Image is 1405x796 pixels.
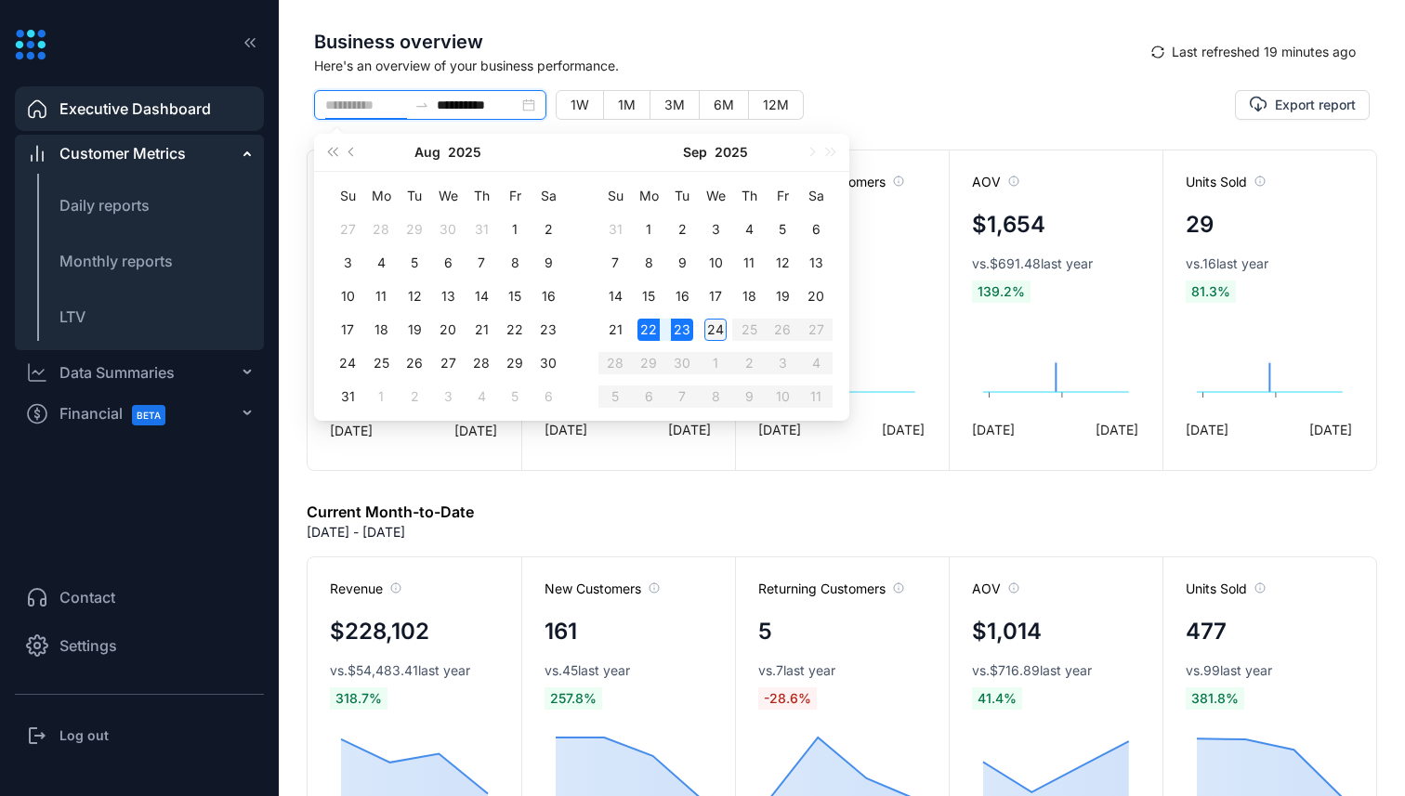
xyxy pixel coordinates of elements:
[504,319,526,341] div: 22
[763,97,789,112] span: 12M
[972,687,1022,710] span: 41.4 %
[972,281,1031,303] span: 139.2 %
[470,352,492,374] div: 28
[704,319,727,341] div: 24
[758,580,904,598] span: Returning Customers
[336,352,359,374] div: 24
[1186,420,1228,439] span: [DATE]
[637,252,660,274] div: 8
[330,615,429,648] h4: $228,102
[364,346,398,380] td: 2025-08-25
[403,352,426,374] div: 26
[336,218,359,241] div: 27
[699,179,732,213] th: We
[398,213,431,246] td: 2025-07-29
[431,280,465,313] td: 2025-08-13
[665,280,699,313] td: 2025-09-16
[364,213,398,246] td: 2025-07-28
[714,97,734,112] span: 6M
[398,313,431,346] td: 2025-08-19
[1186,281,1236,303] span: 81.3 %
[465,280,498,313] td: 2025-08-14
[465,179,498,213] th: Th
[738,218,760,241] div: 4
[398,380,431,413] td: 2025-09-02
[1186,580,1266,598] span: Units Sold
[431,213,465,246] td: 2025-07-30
[364,179,398,213] th: Mo
[470,218,492,241] div: 31
[758,687,817,710] span: -28.6 %
[766,179,799,213] th: Fr
[59,586,115,608] span: Contact
[545,687,602,710] span: 257.8 %
[732,213,766,246] td: 2025-09-04
[437,218,459,241] div: 30
[498,179,532,213] th: Fr
[414,98,429,112] span: swap-right
[59,196,150,215] span: Daily reports
[771,252,794,274] div: 12
[571,97,589,112] span: 1W
[771,285,794,307] div: 19
[545,420,587,439] span: [DATE]
[437,285,459,307] div: 13
[805,218,827,241] div: 6
[532,246,565,280] td: 2025-08-09
[604,252,626,274] div: 7
[1186,173,1266,191] span: Units Sold
[532,313,565,346] td: 2025-08-23
[437,252,459,274] div: 6
[498,246,532,280] td: 2025-08-08
[671,252,693,274] div: 9
[330,580,401,598] span: Revenue
[972,580,1019,598] span: AOV
[431,346,465,380] td: 2025-08-27
[1172,42,1356,62] span: Last refreshed 19 minutes ago
[331,313,364,346] td: 2025-08-17
[431,179,465,213] th: We
[766,280,799,313] td: 2025-09-19
[364,313,398,346] td: 2025-08-18
[59,634,117,657] span: Settings
[336,385,359,408] div: 31
[972,208,1045,241] h4: $1,654
[1186,687,1244,710] span: 381.8 %
[604,218,626,241] div: 31
[665,213,699,246] td: 2025-09-02
[331,246,364,280] td: 2025-08-03
[437,352,459,374] div: 27
[532,179,565,213] th: Sa
[632,246,665,280] td: 2025-09-08
[448,134,481,171] button: 2025
[498,213,532,246] td: 2025-08-01
[59,307,85,326] span: LTV
[699,213,732,246] td: 2025-09-03
[537,352,559,374] div: 30
[370,252,392,274] div: 4
[598,179,632,213] th: Su
[665,179,699,213] th: Tu
[330,661,470,680] span: vs. $54,483.41 last year
[470,285,492,307] div: 14
[664,97,685,112] span: 3M
[665,246,699,280] td: 2025-09-09
[314,28,1137,56] span: Business overview
[604,285,626,307] div: 14
[364,380,398,413] td: 2025-09-01
[398,346,431,380] td: 2025-08-26
[504,218,526,241] div: 1
[671,218,693,241] div: 2
[632,213,665,246] td: 2025-09-01
[59,252,173,270] span: Monthly reports
[618,97,636,112] span: 1M
[532,213,565,246] td: 2025-08-02
[972,661,1092,680] span: vs. $716.89 last year
[972,420,1015,439] span: [DATE]
[604,319,626,341] div: 21
[598,246,632,280] td: 2025-09-07
[545,615,577,648] h4: 161
[465,313,498,346] td: 2025-08-21
[498,280,532,313] td: 2025-08-15
[732,179,766,213] th: Th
